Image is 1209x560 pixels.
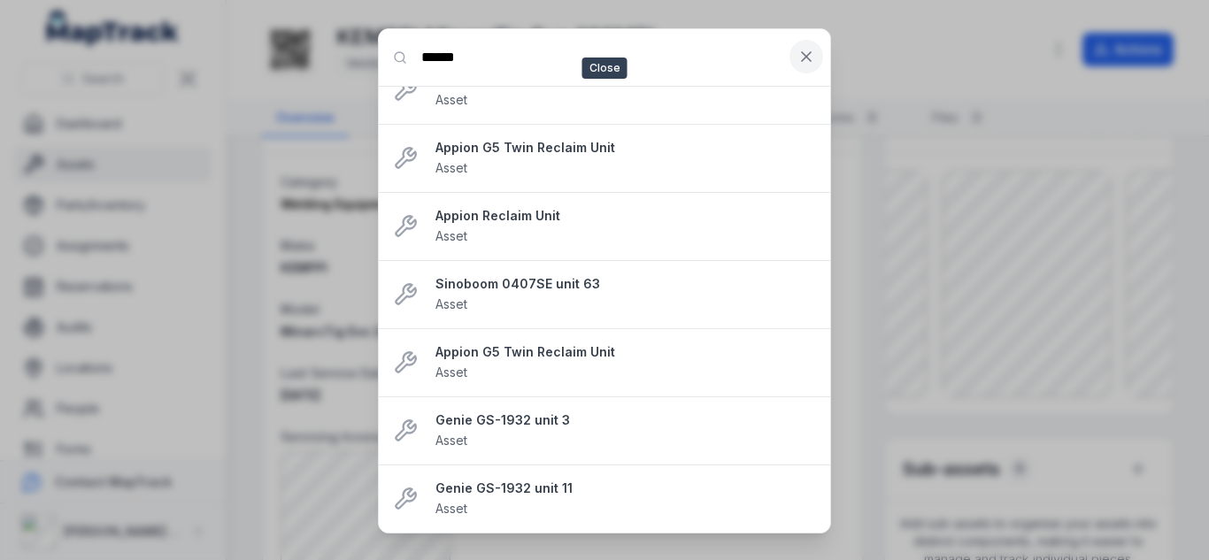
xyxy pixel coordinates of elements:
[435,479,816,497] strong: Genie GS-1932 unit 11
[435,343,816,361] strong: Appion G5 Twin Reclaim Unit
[435,479,816,518] a: Genie GS-1932 unit 11Asset
[435,411,816,450] a: Genie GS-1932 unit 3Asset
[435,501,467,516] span: Asset
[435,139,816,157] strong: Appion G5 Twin Reclaim Unit
[435,71,816,110] a: Service - Reclaim UnitAsset
[435,139,816,178] a: Appion G5 Twin Reclaim UnitAsset
[435,207,816,246] a: Appion Reclaim UnitAsset
[435,92,467,107] span: Asset
[435,296,467,311] span: Asset
[435,433,467,448] span: Asset
[435,411,816,429] strong: Genie GS-1932 unit 3
[435,275,816,293] strong: Sinoboom 0407SE unit 63
[435,364,467,380] span: Asset
[435,207,816,225] strong: Appion Reclaim Unit
[435,343,816,382] a: Appion G5 Twin Reclaim UnitAsset
[435,275,816,314] a: Sinoboom 0407SE unit 63Asset
[582,58,628,79] span: Close
[435,160,467,175] span: Asset
[435,228,467,243] span: Asset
